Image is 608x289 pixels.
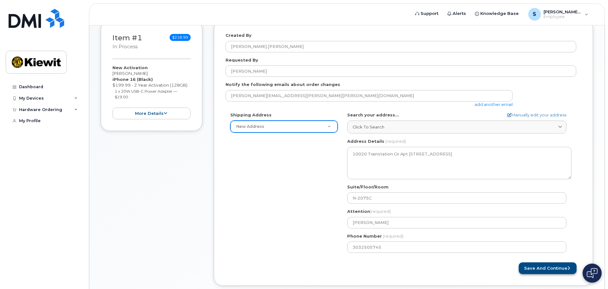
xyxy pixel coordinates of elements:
label: Address Details [347,138,384,144]
div: [PERSON_NAME] $199.99 - 2 Year Activation (128GB) [112,65,191,119]
label: Search your address... [347,112,399,118]
span: Support [421,10,438,17]
div: Sarah.Winberg [524,8,593,21]
a: Manually edit your address [507,112,566,118]
a: add another email [475,102,513,107]
span: Employee [544,14,582,19]
small: in process [112,44,138,49]
label: Phone Number [347,233,382,239]
button: Save and Continue [519,262,577,274]
span: (required) [383,233,403,239]
span: Knowledge Base [480,10,519,17]
input: Example: John Smith [226,65,576,77]
strong: New Activation [112,65,148,70]
span: Alerts [453,10,466,17]
input: optional, leave blank if not needed [347,192,566,204]
span: (required) [385,139,406,144]
label: Suite/Floor/Room [347,184,388,190]
img: Open chat [587,268,598,278]
span: $218.99 [170,34,191,41]
span: Click to search [353,124,384,130]
label: Shipping Address [230,112,272,118]
span: S [533,10,536,18]
span: (required) [370,209,391,214]
button: more details [112,108,191,119]
label: Notify the following emails about order changes [226,82,340,88]
h3: Item #1 [112,34,142,50]
label: Requested By [226,57,258,63]
a: Alerts [443,7,470,20]
label: Created By [226,32,252,38]
span: New Address [236,124,264,129]
a: Click to search [347,121,566,134]
a: Knowledge Base [470,7,523,20]
span: [PERSON_NAME].[PERSON_NAME] [544,9,582,14]
a: Support [411,7,443,20]
label: Attention [347,208,391,214]
a: New Address [231,121,337,132]
small: 1 x 20W USB-C Power Adapter — $19.00 [115,89,177,100]
strong: iPhone 16 (Black) [112,77,153,82]
input: Example: john@appleseed.com [226,90,513,102]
